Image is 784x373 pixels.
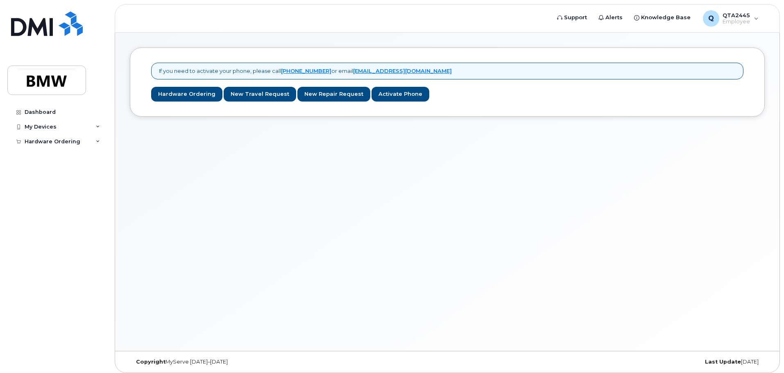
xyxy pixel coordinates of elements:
div: MyServe [DATE]–[DATE] [130,359,342,365]
a: Hardware Ordering [151,87,222,102]
p: If you need to activate your phone, please call or email [159,67,452,75]
a: New Repair Request [297,87,370,102]
a: [PHONE_NUMBER] [281,68,331,74]
a: New Travel Request [224,87,296,102]
iframe: Messenger Launcher [748,337,778,367]
strong: Copyright [136,359,165,365]
a: Activate Phone [372,87,429,102]
a: [EMAIL_ADDRESS][DOMAIN_NAME] [353,68,452,74]
strong: Last Update [705,359,741,365]
div: [DATE] [553,359,765,365]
